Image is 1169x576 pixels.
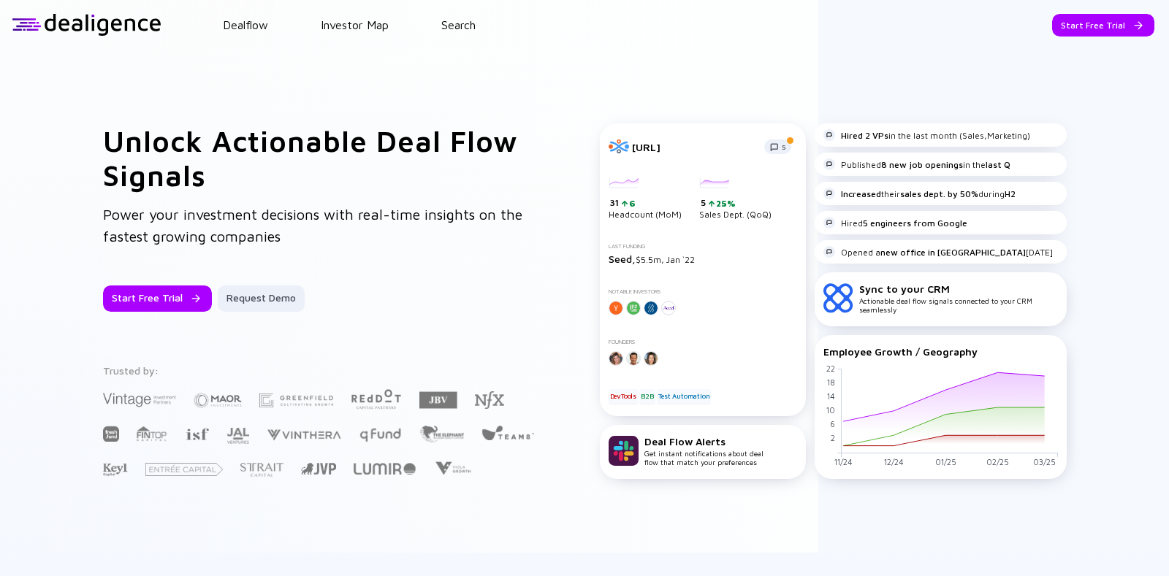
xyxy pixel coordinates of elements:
[301,463,336,475] img: Jerusalem Venture Partners
[259,393,333,407] img: Greenfield Partners
[1033,457,1056,466] tspan: 03/25
[859,283,1058,314] div: Actionable deal flow signals connected to your CRM seamlessly
[823,158,1010,170] div: Published in the
[644,435,764,466] div: Get instant notifications about deal flow that match your preferences
[145,463,223,476] img: Entrée Capital
[419,426,464,442] img: The Elephant
[137,426,167,442] img: FINTOP Capital
[880,247,1026,258] strong: new office in [GEOGRAPHIC_DATA]
[632,141,755,153] div: [URL]
[419,391,457,410] img: JBV Capital
[883,457,903,466] tspan: 12/24
[900,188,978,199] strong: sales dept. by 50%
[834,457,852,466] tspan: 11/24
[986,159,1010,170] strong: last Q
[859,283,1058,295] div: Sync to your CRM
[715,198,736,209] div: 25%
[240,463,283,477] img: Strait Capital
[628,198,636,209] div: 6
[934,457,956,466] tspan: 01/25
[701,197,772,209] div: 5
[194,388,242,412] img: Maor Investments
[841,188,881,199] strong: Increased
[609,339,797,345] div: Founders
[609,253,636,265] span: Seed,
[823,188,1016,199] div: their during
[823,129,1030,141] div: in the last month (Sales,Marketing)
[609,177,682,220] div: Headcount (MoM)
[351,386,402,410] img: Red Dot Capital Partners
[829,419,834,429] tspan: 6
[226,428,249,444] img: JAL Ventures
[699,177,772,220] div: Sales Dept. (QoQ)
[1005,188,1016,199] strong: H2
[841,130,888,141] strong: Hired 2 VPs
[475,391,504,409] img: NFX
[609,253,797,265] div: $5.5m, Jan `22
[863,218,967,229] strong: 5 engineers from Google
[986,457,1008,466] tspan: 02/25
[881,159,963,170] strong: 8 new job openings
[823,345,1058,358] div: Employee Growth / Geography
[826,391,834,401] tspan: 14
[354,463,416,475] img: Lumir Ventures
[103,206,522,245] span: Power your investment decisions with real-time insights on the fastest growing companies
[103,364,537,377] div: Trusted by:
[1052,14,1154,37] button: Start Free Trial
[103,391,176,408] img: Vintage Investment Partners
[218,285,305,312] button: Request Demo
[267,428,341,442] img: Vinthera
[639,389,655,404] div: B2B
[103,123,541,192] h1: Unlock Actionable Deal Flow Signals
[433,461,472,475] img: Viola Growth
[826,377,834,387] tspan: 18
[441,18,476,31] a: Search
[644,435,764,448] div: Deal Flow Alerts
[185,427,209,440] img: Israel Secondary Fund
[481,425,534,440] img: Team8
[321,18,389,31] a: Investor Map
[657,389,711,404] div: Test Automation
[830,433,834,442] tspan: 2
[609,243,797,250] div: Last Funding
[223,18,268,31] a: Dealflow
[826,364,834,373] tspan: 22
[823,246,1053,258] div: Opened a [DATE]
[609,389,638,404] div: DevTools
[103,463,128,477] img: Key1 Capital
[103,285,212,312] button: Start Free Trial
[359,426,402,443] img: Q Fund
[826,405,834,415] tspan: 10
[610,197,682,209] div: 31
[609,288,797,295] div: Notable Investors
[823,217,967,229] div: Hired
